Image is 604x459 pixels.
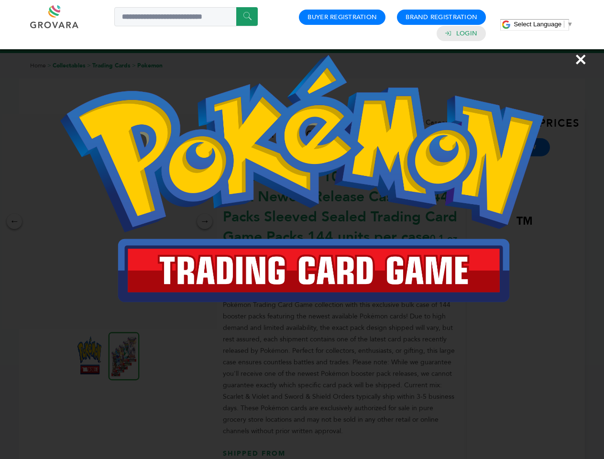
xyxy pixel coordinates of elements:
[406,13,477,22] a: Brand Registration
[307,13,377,22] a: Buyer Registration
[114,7,258,26] input: Search a product or brand...
[567,21,573,28] span: ▼
[514,21,573,28] a: Select Language​
[514,21,561,28] span: Select Language
[60,55,543,302] img: Image Preview
[574,46,587,73] span: ×
[456,29,477,38] a: Login
[564,21,564,28] span: ​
